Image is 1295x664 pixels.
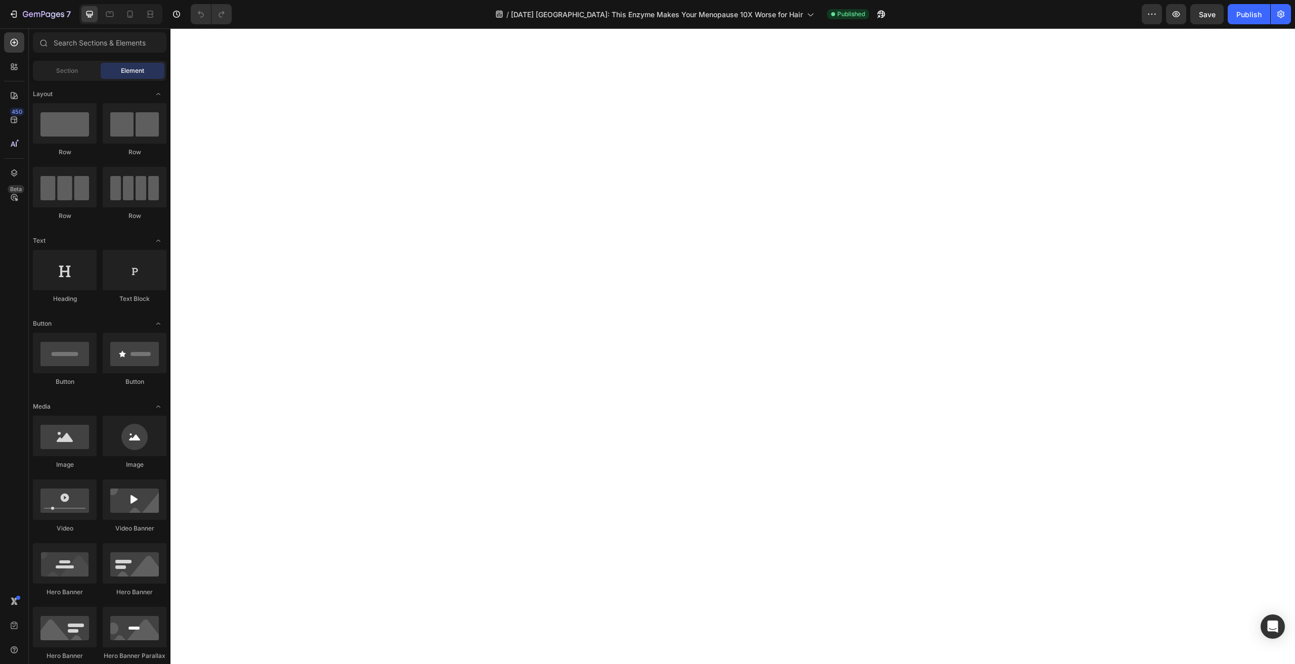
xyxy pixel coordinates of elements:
div: Publish [1236,9,1262,20]
div: Button [33,377,97,386]
input: Search Sections & Elements [33,32,166,53]
span: Published [837,10,865,19]
div: Row [33,148,97,157]
span: Layout [33,90,53,99]
span: Save [1199,10,1216,19]
span: Toggle open [150,316,166,332]
div: 450 [10,108,24,116]
button: 7 [4,4,75,24]
div: Image [33,460,97,469]
div: Video Banner [103,524,166,533]
button: Save [1190,4,1224,24]
div: Undo/Redo [191,4,232,24]
p: 7 [66,8,71,20]
iframe: Design area [170,28,1295,664]
span: Toggle open [150,86,166,102]
button: Publish [1228,4,1270,24]
div: Hero Banner [33,588,97,597]
div: Button [103,377,166,386]
div: Row [33,211,97,220]
div: Open Intercom Messenger [1261,614,1285,639]
div: Hero Banner [103,588,166,597]
div: Hero Banner Parallax [103,651,166,660]
span: Section [56,66,78,75]
span: Media [33,402,51,411]
div: Text Block [103,294,166,303]
div: Row [103,211,166,220]
span: Button [33,319,52,328]
div: Heading [33,294,97,303]
div: Row [103,148,166,157]
div: Hero Banner [33,651,97,660]
span: / [506,9,509,20]
span: [DATE] [GEOGRAPHIC_DATA]: This Enzyme Makes Your Menopause 10X Worse for Hair [511,9,803,20]
div: Image [103,460,166,469]
span: Toggle open [150,399,166,415]
div: Beta [8,185,24,193]
span: Toggle open [150,233,166,249]
div: Video [33,524,97,533]
span: Text [33,236,46,245]
span: Element [121,66,144,75]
